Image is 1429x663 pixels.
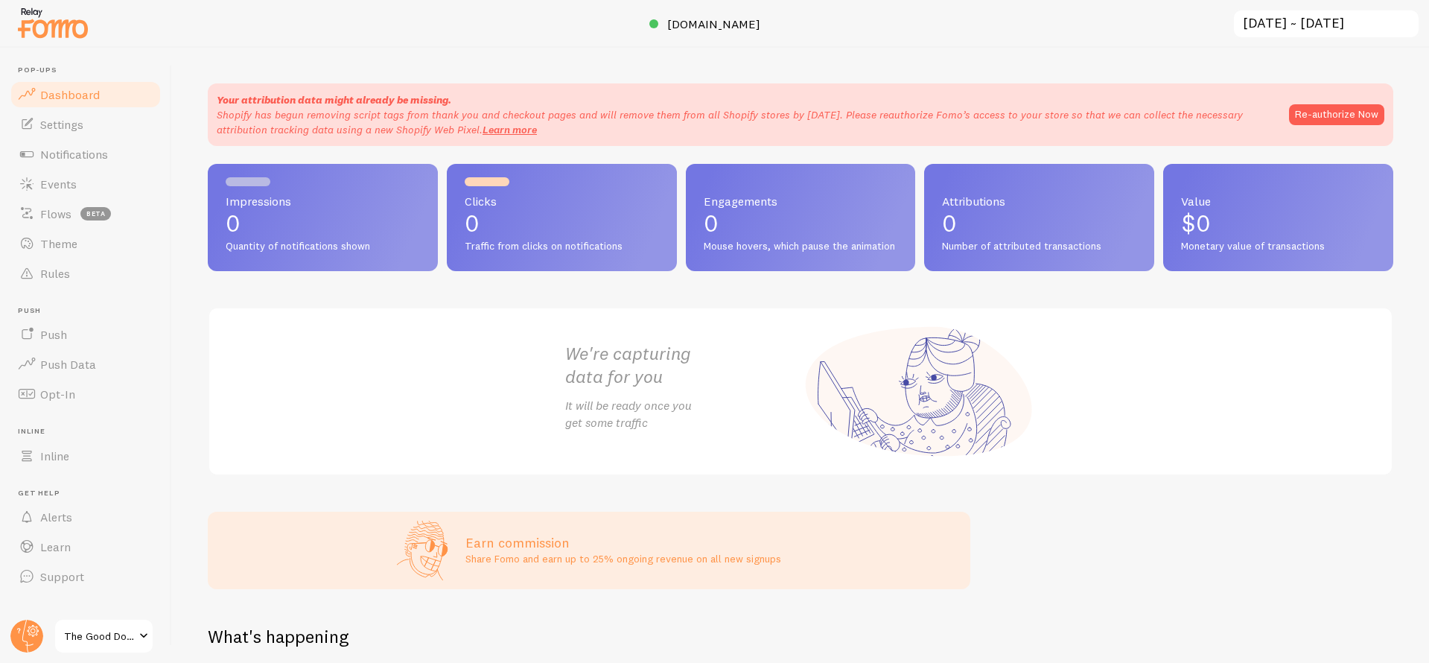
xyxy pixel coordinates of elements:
a: Notifications [9,139,162,169]
a: Theme [9,229,162,258]
span: Settings [40,117,83,132]
a: The Good Dog Bed [54,618,154,654]
p: 0 [942,212,1136,235]
p: Shopify has begun removing script tags from thank you and checkout pages and will remove them fro... [217,107,1274,137]
img: fomo-relay-logo-orange.svg [16,4,90,42]
span: Alerts [40,510,72,524]
a: Settings [9,110,162,139]
a: Push Data [9,349,162,379]
a: Opt-In [9,379,162,409]
span: $0 [1181,209,1211,238]
span: Clicks [465,195,659,207]
span: Flows [40,206,71,221]
span: Support [40,569,84,584]
a: Dashboard [9,80,162,110]
h2: What's happening [208,625,349,648]
span: Pop-ups [18,66,162,75]
span: Learn [40,539,71,554]
span: Dashboard [40,87,100,102]
span: Get Help [18,489,162,498]
span: Value [1181,195,1375,207]
span: Engagements [704,195,898,207]
a: Rules [9,258,162,288]
span: Quantity of notifications shown [226,240,420,253]
span: Opt-In [40,387,75,402]
span: Rules [40,266,70,281]
a: Alerts [9,502,162,532]
a: Learn more [483,123,537,136]
a: Events [9,169,162,199]
a: Support [9,562,162,591]
a: Inline [9,441,162,471]
span: Notifications [40,147,108,162]
button: Re-authorize Now [1289,104,1384,125]
span: Inline [40,448,69,463]
span: Push Data [40,357,96,372]
span: Attributions [942,195,1136,207]
a: Flows beta [9,199,162,229]
h3: Earn commission [465,534,781,551]
span: Events [40,177,77,191]
p: 0 [226,212,420,235]
span: Push [18,306,162,316]
span: Monetary value of transactions [1181,240,1375,253]
span: Theme [40,236,77,251]
span: Traffic from clicks on notifications [465,240,659,253]
span: Mouse hovers, which pause the animation [704,240,898,253]
span: Push [40,327,67,342]
span: The Good Dog Bed [64,627,135,645]
span: beta [80,207,111,221]
a: Learn [9,532,162,562]
p: 0 [704,212,898,235]
h2: We're capturing data for you [565,342,801,388]
strong: Your attribution data might already be missing. [217,93,451,107]
span: Impressions [226,195,420,207]
span: Number of attributed transactions [942,240,1136,253]
p: Share Fomo and earn up to 25% ongoing revenue on all new signups [465,551,781,566]
a: Push [9,320,162,349]
p: 0 [465,212,659,235]
p: It will be ready once you get some traffic [565,397,801,431]
span: Inline [18,427,162,437]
